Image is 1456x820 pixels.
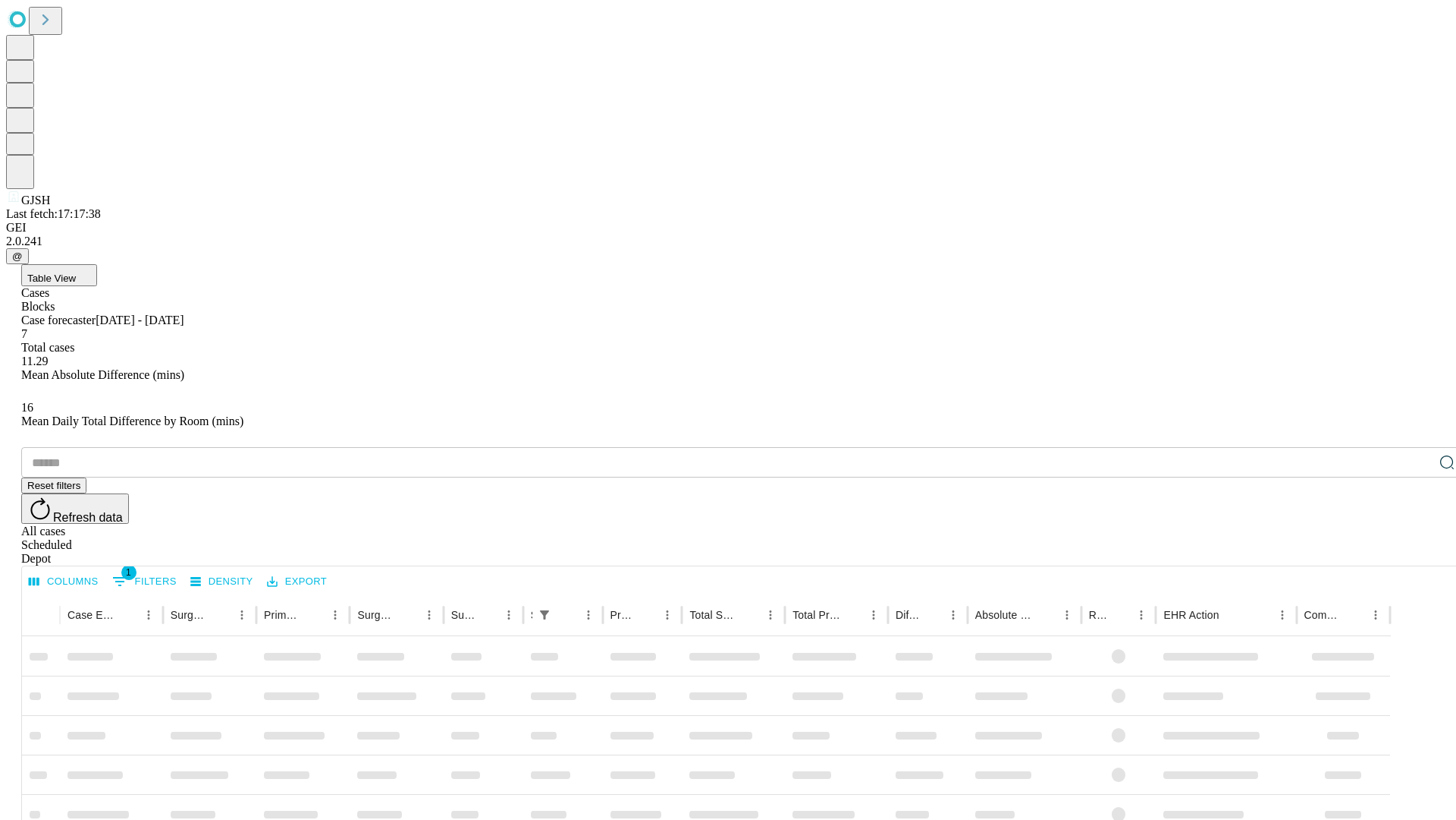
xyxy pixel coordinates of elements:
button: Sort [303,604,325,626]
div: Surgery Name [357,609,395,621]
button: Menu [1365,604,1386,626]
div: Primary Service [264,609,302,621]
div: Surgeon Name [171,609,209,621]
button: Refresh data [21,494,129,524]
button: Sort [397,604,419,626]
div: 1 active filter [534,604,555,626]
button: Menu [943,604,964,626]
button: Sort [921,604,943,626]
button: Menu [419,604,440,626]
div: 2.0.241 [6,235,1450,248]
span: Total cases [21,341,74,354]
button: Export [263,570,331,594]
span: Case forecaster [21,314,96,326]
div: Predicted In Room Duration [610,609,635,621]
span: Reset filters [27,480,80,491]
span: GJSH [21,194,50,207]
span: [DATE] - [DATE] [96,314,184,326]
div: Comments [1304,609,1342,621]
span: Refresh data [53,511,123,524]
div: Absolute Difference [975,609,1034,621]
button: Menu [760,604,781,626]
span: Last fetch: 17:17:38 [6,207,101,220]
span: Table View [27,273,76,284]
button: Menu [657,604,678,626]
button: Sort [842,604,863,626]
button: Menu [578,604,599,626]
button: Sort [117,604,138,626]
button: Select columns [25,570,102,594]
div: Total Scheduled Duration [689,609,737,621]
button: Sort [210,604,231,626]
button: Table View [21,264,97,286]
span: 16 [21,401,33,414]
div: Difference [896,609,920,621]
button: Show filters [108,569,180,594]
span: 1 [121,565,136,580]
button: Sort [557,604,578,626]
button: Menu [138,604,159,626]
div: Surgery Date [451,609,475,621]
button: Sort [1221,604,1242,626]
div: Resolved in EHR [1089,609,1109,621]
button: Menu [498,604,519,626]
button: Sort [477,604,498,626]
div: Scheduled In Room Duration [531,609,532,621]
span: Mean Daily Total Difference by Room (mins) [21,415,243,427]
button: @ [6,248,29,264]
button: Menu [231,604,253,626]
span: 7 [21,327,27,340]
div: GEI [6,221,1450,235]
button: Menu [1272,604,1293,626]
button: Menu [1056,604,1078,626]
button: Reset filters [21,478,86,494]
button: Sort [1109,604,1131,626]
button: Sort [1035,604,1056,626]
button: Density [187,570,257,594]
span: Mean Absolute Difference (mins) [21,368,184,381]
button: Sort [1344,604,1365,626]
div: EHR Action [1163,609,1219,621]
span: 11.29 [21,355,48,367]
span: @ [12,251,23,262]
button: Sort [739,604,760,626]
button: Menu [863,604,884,626]
button: Sort [635,604,657,626]
button: Show filters [534,604,555,626]
button: Menu [1131,604,1152,626]
div: Case Epic Id [67,609,115,621]
div: Total Predicted Duration [792,609,840,621]
button: Menu [325,604,346,626]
